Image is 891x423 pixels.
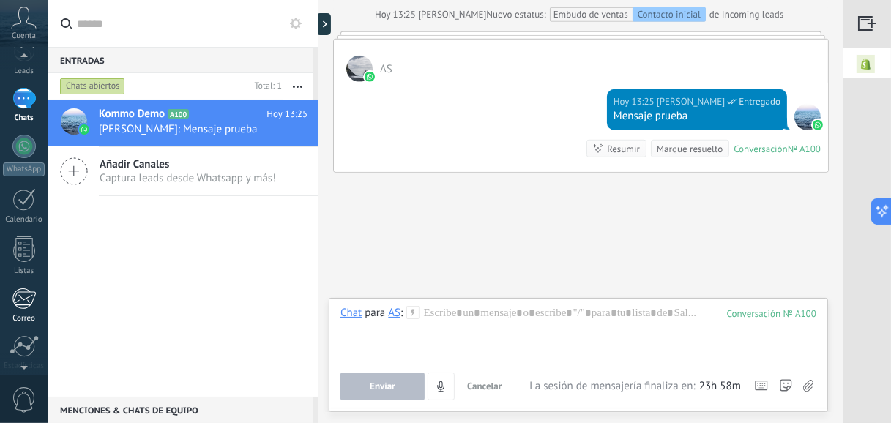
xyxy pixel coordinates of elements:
span: AS [346,56,373,82]
span: FELIPE SANCHEZ [794,104,821,130]
div: AS [388,306,400,319]
span: AS [380,62,392,76]
div: Hoy 13:25 [614,94,657,109]
img: waba.svg [79,124,89,135]
div: de Incoming leads [486,7,783,22]
div: Conversación [734,143,788,155]
span: Entregado [739,94,780,109]
img: waba.svg [813,120,823,130]
span: A100 [168,109,189,119]
div: La sesión de mensajería finaliza en [529,379,741,394]
span: Hoy 13:25 [266,107,307,121]
div: Listas [3,266,45,276]
img: waba.svg [365,72,375,82]
div: Mensaje prueba [614,109,780,124]
span: para [365,306,385,321]
div: WhatsApp [3,162,45,176]
span: Cancelar [467,380,502,392]
span: Nuevo estatus: [486,7,545,22]
button: Cancelar [461,373,508,400]
div: Entradas [48,47,313,73]
span: Kommo Demo [99,107,165,121]
div: Total: 1 [249,79,282,94]
span: Captura leads desde Whatsapp y más! [100,171,276,185]
div: Calendario [3,215,45,225]
div: Contacto inicial [633,7,706,22]
div: 100 [727,307,816,320]
div: Leads [3,67,45,76]
span: La sesión de mensajería finaliza en: [529,379,695,394]
span: FELIPE SANCHEZ [418,8,486,20]
div: Resumir [607,142,640,156]
div: Mostrar [316,13,331,35]
span: [PERSON_NAME]: Mensaje prueba [99,122,280,136]
a: Kommo Demo A100 Hoy 13:25 [PERSON_NAME]: Mensaje prueba [48,100,318,146]
span: FELIPE SANCHEZ (Oficina de Venta) [657,94,725,109]
div: Chats [3,113,45,123]
div: Chats abiertos [60,78,125,95]
div: Menciones & Chats de equipo [48,397,313,423]
div: Hoy 13:25 [375,7,418,22]
span: Añadir Canales [100,157,276,171]
button: Enviar [340,373,425,400]
span: Cuenta [12,31,36,41]
span: : [400,306,403,321]
div: Correo [3,314,45,323]
span: 23h 58m [699,379,741,394]
div: № A100 [788,143,821,155]
div: Marque resuelto [657,142,723,156]
button: Más [282,73,313,100]
span: Enviar [370,381,395,392]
